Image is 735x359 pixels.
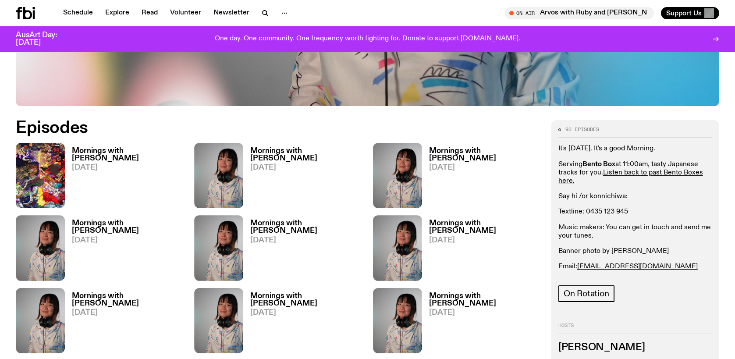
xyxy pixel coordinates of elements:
img: Kana Frazer is smiling at the camera with her head tilted slightly to her left. She wears big bla... [194,215,243,281]
h3: Mornings with [PERSON_NAME] [250,147,362,162]
a: Schedule [58,7,98,19]
h2: Episodes [16,120,481,136]
img: Kana Frazer is smiling at the camera with her head tilted slightly to her left. She wears big bla... [373,288,422,353]
span: [DATE] [429,164,541,171]
span: Support Us [666,9,702,17]
img: Kana Frazer is smiling at the camera with her head tilted slightly to her left. She wears big bla... [194,143,243,208]
a: Newsletter [208,7,255,19]
p: It's [DATE]. It's a good Morning. [558,145,712,153]
a: Read [136,7,163,19]
p: Textline: 0435 123 945 [558,208,712,216]
h3: Mornings with [PERSON_NAME] [429,220,541,235]
a: Listen back to past Bento Boxes here. [558,169,703,185]
h3: [PERSON_NAME] [558,343,712,352]
a: Mornings with [PERSON_NAME][DATE] [422,292,541,353]
a: Mornings with [PERSON_NAME][DATE] [243,220,362,281]
h3: AusArt Day: [DATE] [16,32,72,46]
span: [DATE] [429,309,541,316]
h3: Mornings with [PERSON_NAME] [72,147,184,162]
h3: Mornings with [PERSON_NAME] [429,292,541,307]
h3: Mornings with [PERSON_NAME] [250,292,362,307]
button: On AirArvos with Ruby and [PERSON_NAME] [505,7,654,19]
img: Kana Frazer is smiling at the camera with her head tilted slightly to her left. She wears big bla... [16,215,65,281]
img: Kana Frazer is smiling at the camera with her head tilted slightly to her left. She wears big bla... [373,143,422,208]
button: Support Us [661,7,719,19]
a: [EMAIL_ADDRESS][DOMAIN_NAME] [577,263,698,270]
p: Banner photo by [PERSON_NAME] [558,247,712,256]
strong: Bento Box [582,161,615,168]
a: Volunteer [165,7,206,19]
h3: Mornings with [PERSON_NAME] [72,220,184,235]
span: 93 episodes [565,127,599,132]
img: Kana Frazer is smiling at the camera with her head tilted slightly to her left. She wears big bla... [373,215,422,281]
a: Mornings with [PERSON_NAME][DATE] [422,220,541,281]
h3: Mornings with [PERSON_NAME] [429,147,541,162]
span: On Rotation [564,289,609,299]
span: [DATE] [429,237,541,244]
p: Serving at 11:00am, tasty Japanese tracks for you. [558,160,712,186]
a: Explore [100,7,135,19]
img: Kana Frazer is smiling at the camera with her head tilted slightly to her left. She wears big bla... [16,288,65,353]
a: On Rotation [558,285,614,302]
span: [DATE] [72,309,184,316]
span: [DATE] [72,237,184,244]
span: [DATE] [250,164,362,171]
p: Email: [558,263,712,271]
p: Music makers: You can get in touch and send me your tunes. [558,224,712,240]
a: Mornings with [PERSON_NAME][DATE] [65,147,184,208]
a: Mornings with [PERSON_NAME][DATE] [422,147,541,208]
h2: Hosts [558,323,712,334]
span: [DATE] [72,164,184,171]
h3: Mornings with [PERSON_NAME] [250,220,362,235]
h3: Mornings with [PERSON_NAME] [72,292,184,307]
a: Mornings with [PERSON_NAME][DATE] [243,147,362,208]
p: One day. One community. One frequency worth fighting for. Donate to support [DOMAIN_NAME]. [215,35,520,43]
a: Mornings with [PERSON_NAME][DATE] [65,292,184,353]
a: Mornings with [PERSON_NAME][DATE] [243,292,362,353]
p: Say hi /or konnichiwa: [558,192,712,201]
a: Mornings with [PERSON_NAME][DATE] [65,220,184,281]
span: [DATE] [250,237,362,244]
span: [DATE] [250,309,362,316]
img: Kana Frazer is smiling at the camera with her head tilted slightly to her left. She wears big bla... [194,288,243,353]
